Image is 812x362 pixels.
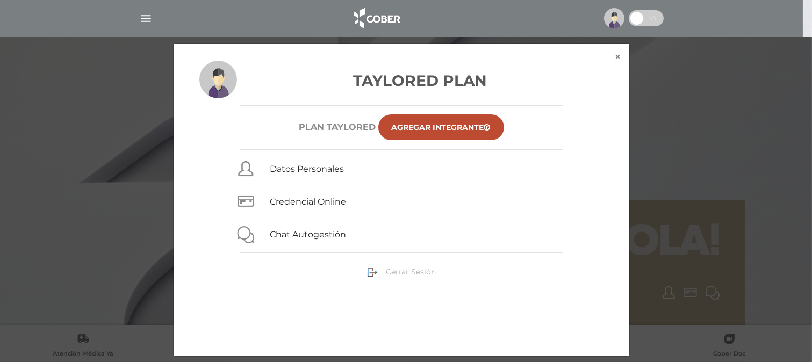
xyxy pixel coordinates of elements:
[348,5,405,31] img: logo_cober_home-white.png
[367,267,378,278] img: sign-out.png
[270,164,344,174] a: Datos Personales
[270,229,346,240] a: Chat Autogestión
[199,69,603,92] h3: Taylored Plan
[606,44,629,70] button: ×
[367,266,436,276] a: Cerrar Sesión
[139,12,153,25] img: Cober_menu-lines-white.svg
[604,8,624,28] img: profile-placeholder.svg
[386,267,436,277] span: Cerrar Sesión
[378,114,504,140] a: Agregar Integrante
[299,122,376,132] h6: Plan TAYLORED
[270,197,346,207] a: Credencial Online
[199,61,237,98] img: profile-placeholder.svg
